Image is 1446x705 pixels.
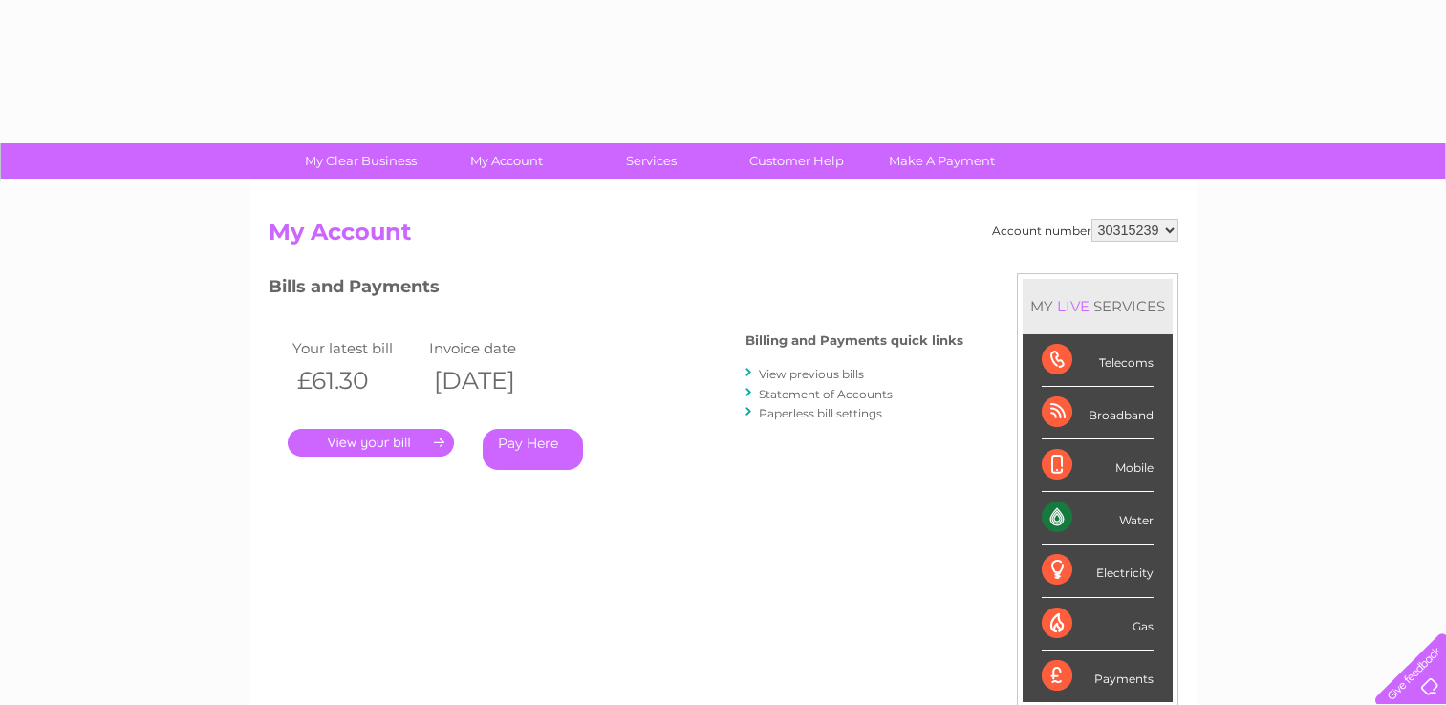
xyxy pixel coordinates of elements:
[288,429,454,457] a: .
[1053,297,1093,315] div: LIVE
[759,387,893,401] a: Statement of Accounts
[992,219,1178,242] div: Account number
[1042,387,1154,439] div: Broadband
[424,361,562,400] th: [DATE]
[1042,598,1154,651] div: Gas
[1042,334,1154,387] div: Telecoms
[718,143,875,179] a: Customer Help
[1042,439,1154,492] div: Mobile
[424,335,562,361] td: Invoice date
[1042,492,1154,545] div: Water
[1023,279,1173,333] div: MY SERVICES
[863,143,1021,179] a: Make A Payment
[759,367,864,381] a: View previous bills
[288,335,425,361] td: Your latest bill
[269,219,1178,255] h2: My Account
[427,143,585,179] a: My Account
[1042,651,1154,702] div: Payments
[572,143,730,179] a: Services
[483,429,583,470] a: Pay Here
[745,333,963,348] h4: Billing and Payments quick links
[1042,545,1154,597] div: Electricity
[269,273,963,307] h3: Bills and Payments
[282,143,440,179] a: My Clear Business
[759,406,882,420] a: Paperless bill settings
[288,361,425,400] th: £61.30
